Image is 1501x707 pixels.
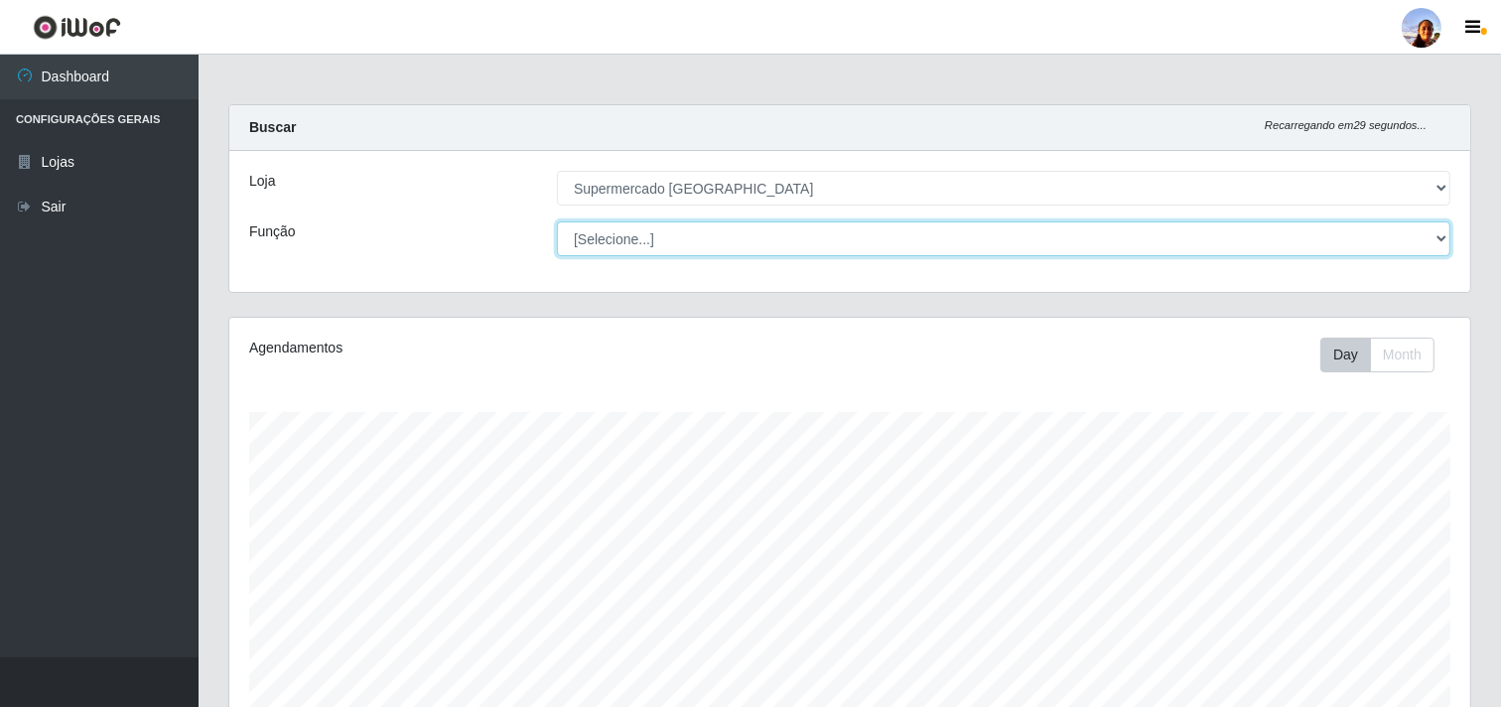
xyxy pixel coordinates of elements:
label: Loja [249,171,275,192]
button: Month [1370,338,1434,372]
i: Recarregando em 29 segundos... [1265,119,1427,131]
label: Função [249,221,296,242]
div: Toolbar with button groups [1320,338,1450,372]
div: Agendamentos [249,338,733,358]
img: CoreUI Logo [33,15,121,40]
button: Day [1320,338,1371,372]
div: First group [1320,338,1434,372]
strong: Buscar [249,119,296,135]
